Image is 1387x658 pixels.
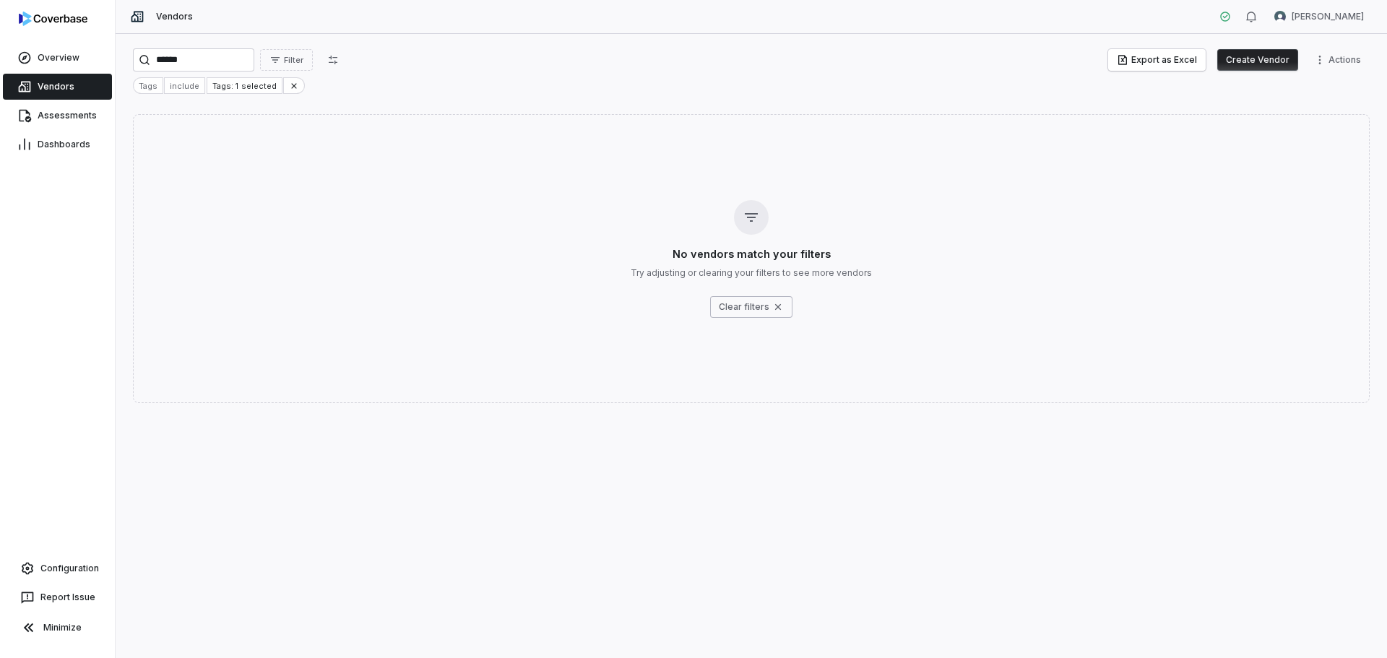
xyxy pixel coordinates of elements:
button: Clear filters [710,296,792,318]
span: [PERSON_NAME] [1292,11,1364,22]
span: Vendors [38,81,74,92]
button: Filter [260,49,313,71]
a: Vendors [3,74,112,100]
span: Vendors [156,11,193,22]
img: logo-D7KZi-bG.svg [19,12,87,26]
button: Liz Gilmore avatar[PERSON_NAME] [1266,6,1373,27]
a: Configuration [6,555,109,581]
img: Liz Gilmore avatar [1274,11,1286,22]
span: Overview [38,52,79,64]
span: Assessments [38,110,97,121]
a: Overview [3,45,112,71]
a: Dashboards [3,131,112,157]
button: More actions [1310,49,1370,71]
a: Assessments [3,103,112,129]
span: Minimize [43,622,82,633]
h3: No vendors match your filters [673,246,831,261]
span: Report Issue [40,592,95,603]
button: Export as Excel [1108,49,1206,71]
span: Filter [284,55,303,66]
button: Report Issue [6,584,109,610]
div: Tags: 1 selected [207,77,282,94]
p: Try adjusting or clearing your filters to see more vendors [631,267,872,279]
button: Create Vendor [1217,49,1298,71]
button: include [164,77,205,94]
span: Dashboards [38,139,90,150]
div: Tags [133,77,163,94]
span: Configuration [40,563,99,574]
button: Minimize [6,613,109,642]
